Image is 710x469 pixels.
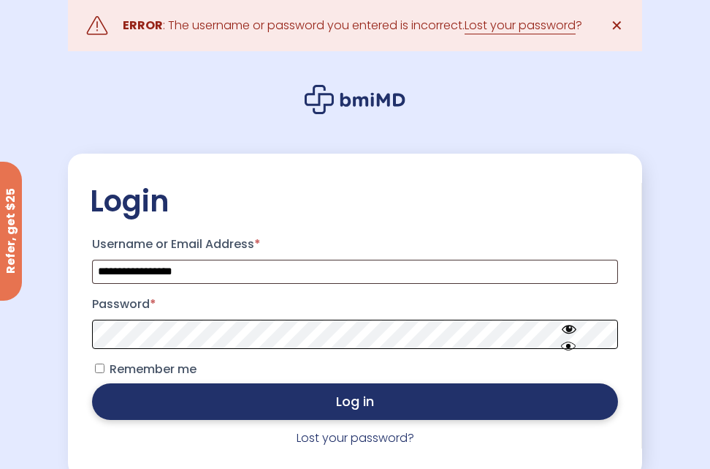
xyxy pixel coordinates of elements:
[110,361,196,378] span: Remember me
[92,233,618,256] label: Username or Email Address
[297,429,414,446] a: Lost your password?
[123,17,163,34] strong: ERROR
[95,364,104,373] input: Remember me
[92,293,618,316] label: Password
[123,15,582,36] div: : The username or password you entered is incorrect. ?
[611,15,623,36] span: ✕
[92,383,618,420] button: Log in
[465,17,576,34] a: Lost your password
[602,11,631,40] a: ✕
[90,183,620,220] h2: Login
[528,309,610,359] button: Hide password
